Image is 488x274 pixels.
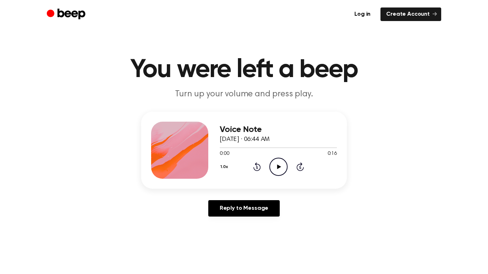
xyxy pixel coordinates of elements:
span: 0:16 [328,150,337,158]
h1: You were left a beep [61,57,427,83]
p: Turn up your volume and press play. [107,88,381,100]
a: Beep [47,7,87,21]
a: Reply to Message [208,200,280,217]
span: [DATE] · 06:44 AM [220,136,270,143]
h3: Voice Note [220,125,337,135]
button: 1.0x [220,161,231,173]
a: Create Account [380,7,441,21]
a: Log in [349,7,376,21]
span: 0:00 [220,150,229,158]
